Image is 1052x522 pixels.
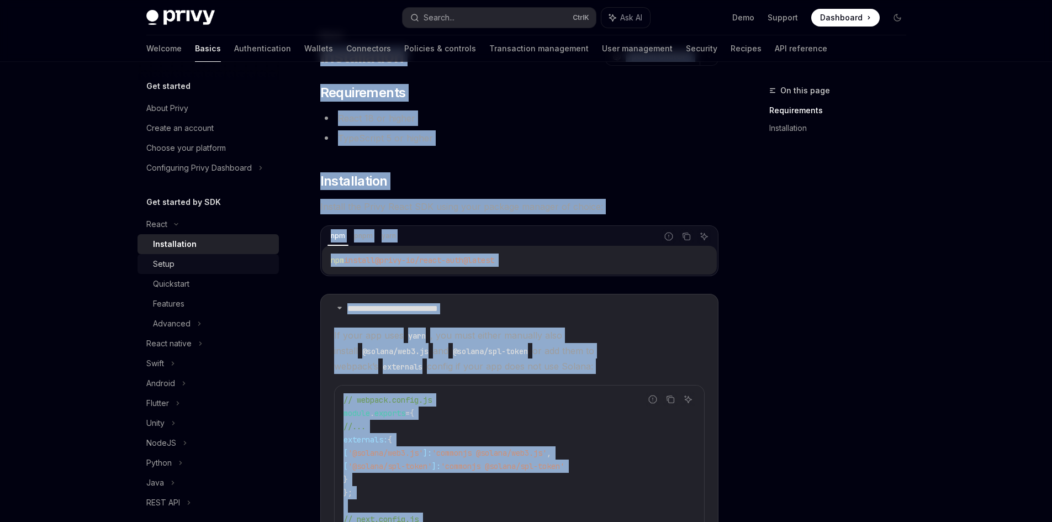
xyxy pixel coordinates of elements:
[146,377,175,390] div: Android
[331,255,344,265] span: npm
[343,421,366,431] span: //...
[351,229,376,242] div: pnpm
[320,199,718,214] span: Install the Privy React SDK using your package manager of choice:
[780,84,830,97] span: On this page
[410,408,414,418] span: {
[146,496,180,509] div: REST API
[146,122,214,135] div: Create an account
[663,392,678,407] button: Copy the contents from the code block
[811,9,880,27] a: Dashboard
[320,130,718,146] li: TypeScript 5 or higher
[601,8,650,28] button: Ask AI
[432,461,441,471] span: ]:
[146,416,165,430] div: Unity
[320,84,406,102] span: Requirements
[547,448,551,458] span: ,
[375,255,494,265] span: @privy-io/react-auth@latest
[441,461,564,471] span: 'commonjs @solana/spl-token'
[146,102,188,115] div: About Privy
[370,408,374,418] span: .
[146,397,169,410] div: Flutter
[346,35,391,62] a: Connectors
[697,229,711,244] button: Ask AI
[343,488,352,498] span: };
[681,392,695,407] button: Ask AI
[424,11,454,24] div: Search...
[679,229,694,244] button: Copy the contents from the code block
[138,118,279,138] a: Create an account
[153,297,184,310] div: Features
[768,12,798,23] a: Support
[769,102,915,119] a: Requirements
[304,35,333,62] a: Wallets
[432,448,547,458] span: 'commonjs @solana/web3.js'
[820,12,863,23] span: Dashboard
[146,436,176,450] div: NodeJS
[153,238,197,251] div: Installation
[405,408,410,418] span: =
[662,229,676,244] button: Report incorrect code
[146,141,226,155] div: Choose your platform
[146,10,215,25] img: dark logo
[138,98,279,118] a: About Privy
[403,8,596,28] button: Search...CtrlK
[146,161,252,175] div: Configuring Privy Dashboard
[404,330,430,342] code: yarn
[153,317,191,330] div: Advanced
[138,234,279,254] a: Installation
[146,35,182,62] a: Welcome
[343,408,370,418] span: module
[489,35,589,62] a: Transaction management
[448,345,532,357] code: @solana/spl-token
[378,229,399,242] div: yarn
[889,9,906,27] button: Toggle dark mode
[388,435,392,445] span: {
[146,476,164,489] div: Java
[343,474,348,484] span: }
[769,119,915,137] a: Installation
[620,12,642,23] span: Ask AI
[327,229,348,242] div: npm
[358,345,433,357] code: @solana/web3.js
[732,12,754,23] a: Demo
[153,277,189,291] div: Quickstart
[348,461,432,471] span: '@solana/spl-token'
[348,448,423,458] span: '@solana/web3.js'
[234,35,291,62] a: Authentication
[343,461,348,471] span: [
[138,294,279,314] a: Features
[343,448,348,458] span: [
[573,13,589,22] span: Ctrl K
[146,80,191,93] h5: Get started
[153,257,175,271] div: Setup
[320,110,718,126] li: React 18 or higher
[334,328,705,374] span: If your app uses , you must either manually also install and or add them to webpack’s config if y...
[344,255,375,265] span: install
[138,254,279,274] a: Setup
[146,196,221,209] h5: Get started by SDK
[374,408,405,418] span: exports
[404,35,476,62] a: Policies & controls
[146,218,167,231] div: React
[146,337,192,350] div: React native
[138,138,279,158] a: Choose your platform
[686,35,717,62] a: Security
[146,456,172,470] div: Python
[646,392,660,407] button: Report incorrect code
[378,361,427,373] code: externals
[138,274,279,294] a: Quickstart
[423,448,432,458] span: ]:
[602,35,673,62] a: User management
[195,35,221,62] a: Basics
[775,35,827,62] a: API reference
[731,35,762,62] a: Recipes
[343,395,432,405] span: // webpack.config.js
[343,435,388,445] span: externals:
[320,172,388,190] span: Installation
[146,357,164,370] div: Swift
